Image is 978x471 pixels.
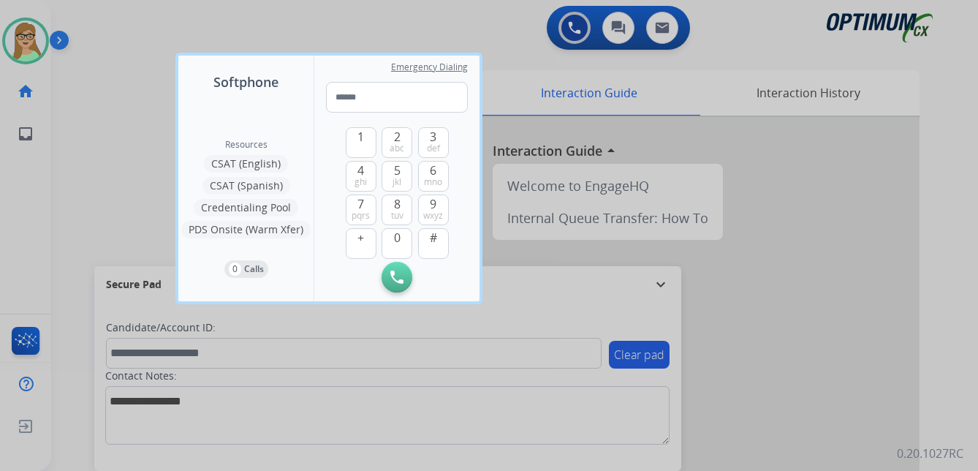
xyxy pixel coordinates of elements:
button: 9wxyz [418,195,449,225]
button: Credentialing Pool [194,199,298,216]
span: 2 [394,128,401,146]
button: 0 [382,228,412,259]
span: mno [424,176,442,188]
span: # [430,229,437,246]
span: wxyz [423,210,443,222]
span: 1 [357,128,364,146]
button: 0Calls [224,260,268,278]
span: 4 [357,162,364,179]
span: + [357,229,364,246]
span: 5 [394,162,401,179]
span: Emergency Dialing [391,61,468,73]
button: 2abc [382,127,412,158]
span: 9 [430,195,436,213]
button: 3def [418,127,449,158]
span: 3 [430,128,436,146]
img: call-button [390,271,403,284]
span: 8 [394,195,401,213]
span: jkl [393,176,401,188]
p: 0.20.1027RC [897,445,963,462]
button: 7pqrs [346,195,376,225]
span: pqrs [352,210,370,222]
p: 0 [229,263,241,276]
span: 0 [394,229,401,246]
button: 5jkl [382,161,412,192]
span: ghi [355,176,367,188]
button: CSAT (English) [204,155,288,173]
span: abc [390,143,404,154]
button: 1 [346,127,376,158]
span: Softphone [213,72,278,92]
span: 6 [430,162,436,179]
button: PDS Onsite (Warm Xfer) [181,221,311,238]
button: # [418,228,449,259]
span: def [427,143,440,154]
button: 4ghi [346,161,376,192]
button: + [346,228,376,259]
span: Resources [225,139,268,151]
button: 6mno [418,161,449,192]
button: 8tuv [382,195,412,225]
span: 7 [357,195,364,213]
button: CSAT (Spanish) [202,177,290,195]
span: tuv [391,210,403,222]
p: Calls [244,263,264,276]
